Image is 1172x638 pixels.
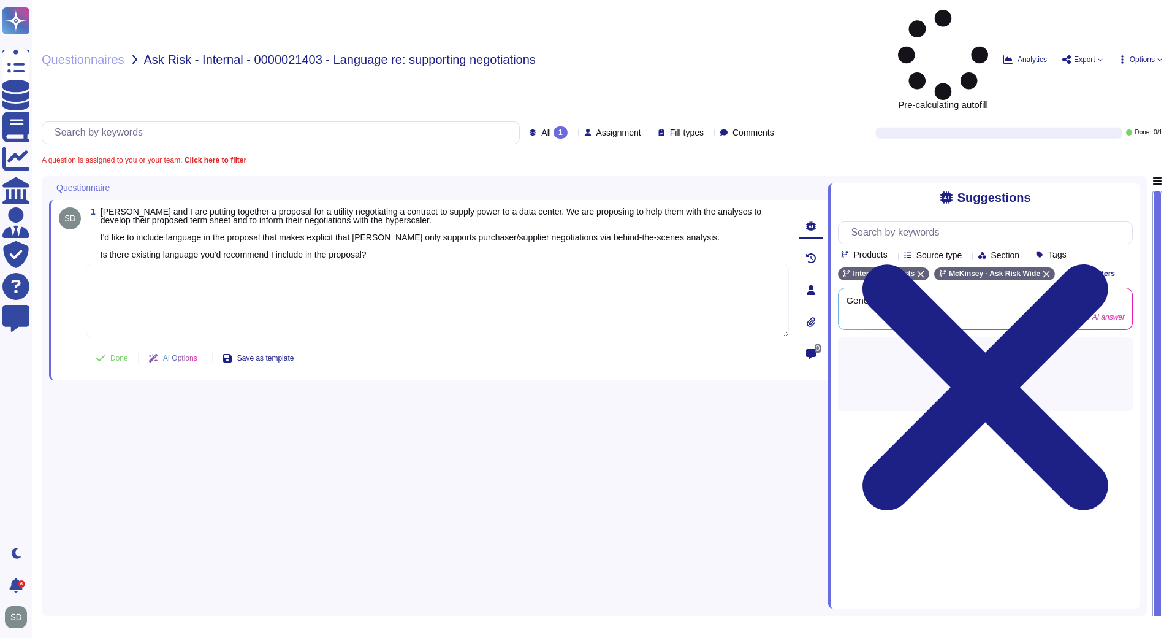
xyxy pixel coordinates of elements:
[815,344,821,353] span: 0
[48,122,519,144] input: Search by keywords
[42,53,124,66] span: Questionnaires
[182,156,246,164] b: Click here to filter
[163,355,197,362] span: AI Options
[86,346,138,371] button: Done
[144,53,536,66] span: Ask Risk - Internal - 0000021403 - Language re: supporting negotiations
[56,183,110,192] span: Questionnaire
[898,10,988,109] span: Pre-calculating autofill
[18,580,25,588] div: 6
[541,128,551,137] span: All
[5,606,27,628] img: user
[59,207,81,229] img: user
[1135,129,1151,136] span: Done:
[1130,56,1155,63] span: Options
[86,207,96,216] span: 1
[596,128,641,137] span: Assignment
[1074,56,1095,63] span: Export
[554,126,568,139] div: 1
[670,128,704,137] span: Fill types
[732,128,774,137] span: Comments
[1003,55,1047,64] button: Analytics
[237,355,294,362] span: Save as template
[101,207,761,259] span: [PERSON_NAME] and I are putting together a proposal for a utility negotiating a contract to suppl...
[2,604,36,631] button: user
[1018,56,1047,63] span: Analytics
[1154,129,1162,136] span: 0 / 1
[213,346,304,371] button: Save as template
[110,355,128,362] span: Done
[42,156,246,164] span: A question is assigned to you or your team.
[845,222,1132,244] input: Search by keywords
